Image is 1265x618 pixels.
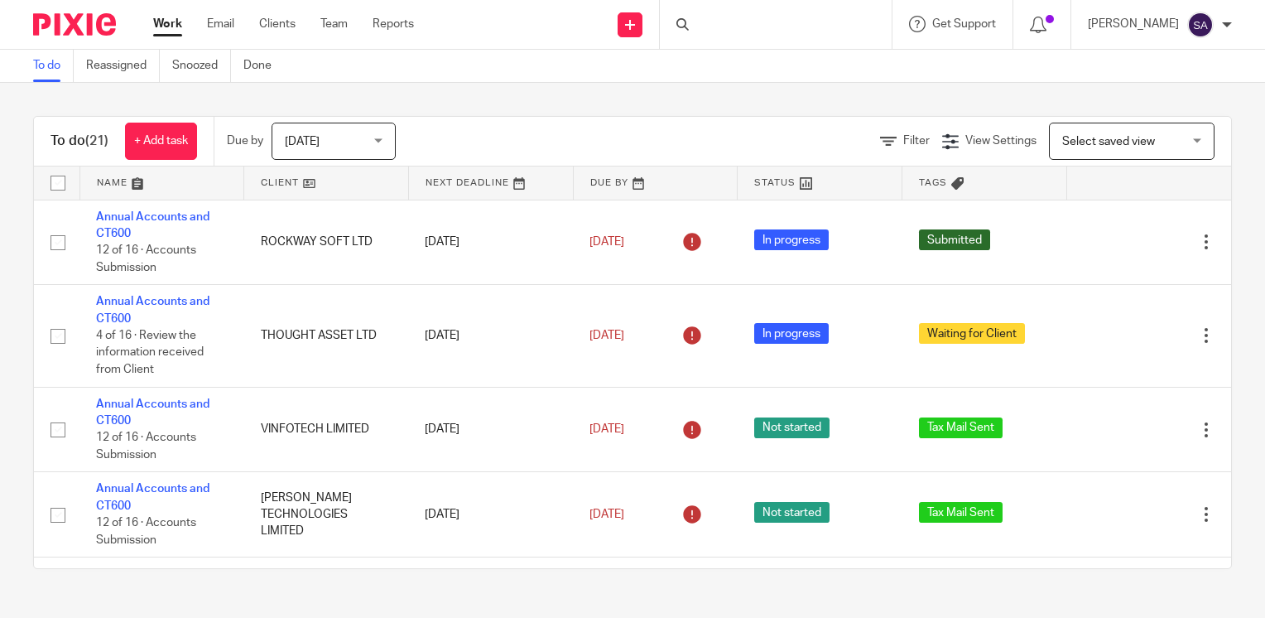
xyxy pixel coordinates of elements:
[96,432,196,461] span: 12 of 16 · Accounts Submission
[244,285,409,387] td: THOUGHT ASSET LTD
[903,135,930,147] span: Filter
[96,483,209,511] a: Annual Accounts and CT600
[754,502,830,523] span: Not started
[243,50,284,82] a: Done
[285,136,320,147] span: [DATE]
[408,472,573,558] td: [DATE]
[51,133,108,150] h1: To do
[754,229,829,250] span: In progress
[373,16,414,32] a: Reports
[919,229,990,250] span: Submitted
[919,178,947,187] span: Tags
[408,285,573,387] td: [DATE]
[932,18,996,30] span: Get Support
[153,16,182,32] a: Work
[589,236,624,248] span: [DATE]
[227,133,263,149] p: Due by
[320,16,348,32] a: Team
[125,123,197,160] a: + Add task
[96,398,209,427] a: Annual Accounts and CT600
[96,330,204,375] span: 4 of 16 · Review the information received from Client
[96,517,196,546] span: 12 of 16 · Accounts Submission
[86,50,160,82] a: Reassigned
[919,323,1025,344] span: Waiting for Client
[172,50,231,82] a: Snoozed
[259,16,296,32] a: Clients
[589,330,624,341] span: [DATE]
[919,502,1003,523] span: Tax Mail Sent
[919,418,1003,438] span: Tax Mail Sent
[589,423,624,435] span: [DATE]
[244,200,409,285] td: ROCKWAY SOFT LTD
[207,16,234,32] a: Email
[754,418,830,438] span: Not started
[244,472,409,558] td: [PERSON_NAME] TECHNOLOGIES LIMITED
[408,387,573,472] td: [DATE]
[96,296,209,324] a: Annual Accounts and CT600
[96,211,209,239] a: Annual Accounts and CT600
[33,50,74,82] a: To do
[85,134,108,147] span: (21)
[1187,12,1214,38] img: svg%3E
[965,135,1037,147] span: View Settings
[1062,136,1155,147] span: Select saved view
[33,13,116,36] img: Pixie
[589,509,624,520] span: [DATE]
[244,387,409,472] td: VINFOTECH LIMITED
[1088,16,1179,32] p: [PERSON_NAME]
[754,323,829,344] span: In progress
[408,200,573,285] td: [DATE]
[96,244,196,273] span: 12 of 16 · Accounts Submission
